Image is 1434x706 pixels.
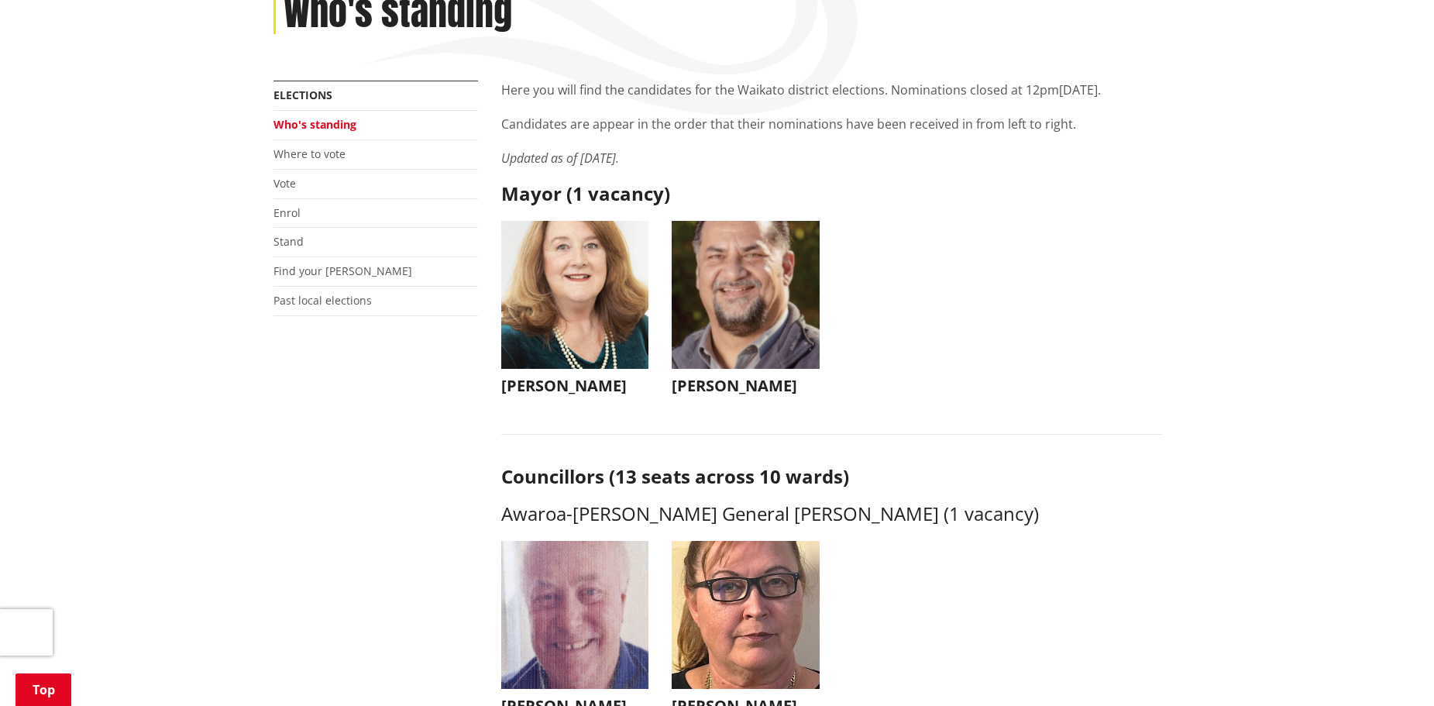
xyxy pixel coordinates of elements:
[501,150,619,167] em: Updated as of [DATE].
[273,234,304,249] a: Stand
[501,541,649,689] img: WO-W-AM__THOMSON_P__xVNpv
[273,117,356,132] a: Who's standing
[273,146,346,161] a: Where to vote
[273,176,296,191] a: Vote
[672,221,820,403] button: [PERSON_NAME]
[501,463,849,489] strong: Councillors (13 seats across 10 wards)
[273,293,372,308] a: Past local elections
[501,221,649,369] img: WO-M__CHURCH_J__UwGuY
[501,181,670,206] strong: Mayor (1 vacancy)
[273,205,301,220] a: Enrol
[501,115,1161,133] p: Candidates are appear in the order that their nominations have been received in from left to right.
[1363,641,1419,697] iframe: Messenger Launcher
[672,541,820,689] img: WO-W-AM__RUTHERFORD_A__U4tuY
[501,377,649,395] h3: [PERSON_NAME]
[672,377,820,395] h3: [PERSON_NAME]
[273,263,412,278] a: Find your [PERSON_NAME]
[501,221,649,403] button: [PERSON_NAME]
[501,503,1161,525] h3: Awaroa-[PERSON_NAME] General [PERSON_NAME] (1 vacancy)
[501,81,1161,99] p: Here you will find the candidates for the Waikato district elections. Nominations closed at 12pm[...
[672,221,820,369] img: WO-M__BECH_A__EWN4j
[15,673,71,706] a: Top
[273,88,332,102] a: Elections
